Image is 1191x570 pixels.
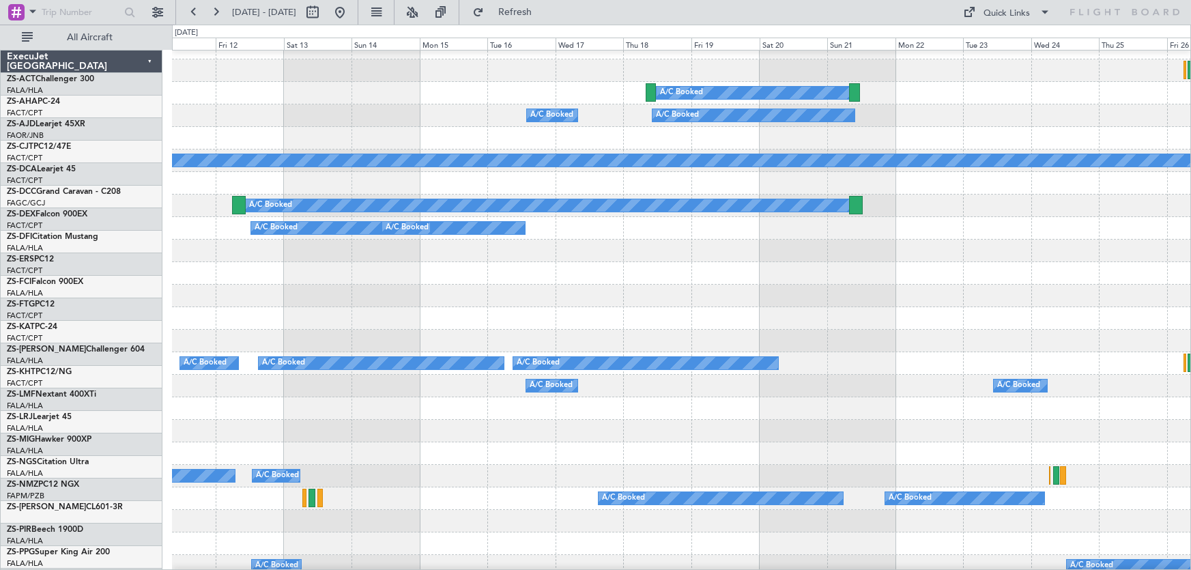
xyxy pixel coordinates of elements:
div: Thu 11 [147,38,216,50]
a: FALA/HLA [7,446,43,456]
span: All Aircraft [35,33,144,42]
span: ZS-DEX [7,210,35,218]
a: ZS-[PERSON_NAME]CL601-3R [7,503,123,511]
span: [DATE] - [DATE] [232,6,296,18]
a: FACT/CPT [7,333,42,343]
a: FALA/HLA [7,288,43,298]
a: ZS-NMZPC12 NGX [7,481,79,489]
a: FAGC/GCJ [7,198,45,208]
button: Quick Links [956,1,1057,23]
div: A/C Booked [256,466,299,486]
span: ZS-LMF [7,390,35,399]
a: FALA/HLA [7,558,43,569]
span: ZS-KHT [7,368,35,376]
div: Tue 16 [487,38,556,50]
a: ZS-MIGHawker 900XP [7,436,91,444]
a: ZS-LMFNextant 400XTi [7,390,96,399]
span: ZS-DCC [7,188,36,196]
div: Sat 20 [760,38,828,50]
a: ZS-CJTPC12/47E [7,143,71,151]
div: Thu 25 [1099,38,1167,50]
a: ZS-ERSPC12 [7,255,54,263]
span: ZS-DCA [7,165,37,173]
a: ZS-DEXFalcon 900EX [7,210,87,218]
input: Trip Number [42,2,120,23]
span: ZS-FCI [7,278,31,286]
span: ZS-KAT [7,323,35,331]
div: A/C Booked [255,218,298,238]
span: ZS-ACT [7,75,35,83]
div: Tue 23 [963,38,1031,50]
a: FACT/CPT [7,311,42,321]
a: FACT/CPT [7,153,42,163]
a: ZS-DCALearjet 45 [7,165,76,173]
div: [DATE] [175,27,198,39]
a: ZS-FCIFalcon 900EX [7,278,83,286]
span: ZS-[PERSON_NAME] [7,503,86,511]
div: Wed 17 [556,38,624,50]
div: Fri 12 [216,38,284,50]
div: A/C Booked [184,353,227,373]
a: FACT/CPT [7,175,42,186]
a: FALA/HLA [7,356,43,366]
a: ZS-[PERSON_NAME]Challenger 604 [7,345,145,354]
a: FACT/CPT [7,108,42,118]
a: FAOR/JNB [7,130,44,141]
a: FAPM/PZB [7,491,44,501]
button: Refresh [466,1,548,23]
a: FALA/HLA [7,243,43,253]
a: ZS-LRJLearjet 45 [7,413,72,421]
span: ZS-[PERSON_NAME] [7,345,86,354]
div: Fri 19 [691,38,760,50]
a: ZS-ACTChallenger 300 [7,75,94,83]
div: Sat 13 [284,38,352,50]
div: Sun 14 [351,38,420,50]
div: A/C Booked [249,195,292,216]
a: FALA/HLA [7,468,43,479]
span: ZS-CJT [7,143,33,151]
span: ZS-AHA [7,98,38,106]
a: ZS-NGSCitation Ultra [7,458,89,466]
a: FACT/CPT [7,266,42,276]
span: Refresh [487,8,544,17]
div: Sun 21 [827,38,895,50]
a: ZS-PPGSuper King Air 200 [7,548,110,556]
div: Mon 15 [420,38,488,50]
a: ZS-KATPC-24 [7,323,57,331]
div: A/C Booked [530,375,573,396]
span: ZS-PPG [7,548,35,556]
a: FALA/HLA [7,85,43,96]
span: ZS-ERS [7,255,34,263]
div: A/C Booked [602,488,645,509]
a: FALA/HLA [7,423,43,433]
a: ZS-DCCGrand Caravan - C208 [7,188,121,196]
div: A/C Booked [386,218,429,238]
span: ZS-DFI [7,233,32,241]
a: ZS-AJDLearjet 45XR [7,120,85,128]
a: ZS-KHTPC12/NG [7,368,72,376]
span: ZS-NMZ [7,481,38,489]
span: ZS-FTG [7,300,35,309]
span: ZS-NGS [7,458,37,466]
span: ZS-LRJ [7,413,33,421]
span: ZS-MIG [7,436,35,444]
a: FACT/CPT [7,220,42,231]
div: Quick Links [984,7,1030,20]
div: Wed 24 [1031,38,1100,50]
a: FACT/CPT [7,378,42,388]
div: Thu 18 [623,38,691,50]
div: A/C Booked [262,353,305,373]
span: ZS-AJD [7,120,35,128]
button: All Aircraft [15,27,148,48]
div: A/C Booked [517,353,560,373]
div: A/C Booked [660,83,703,103]
div: A/C Booked [656,105,699,126]
div: Mon 22 [895,38,964,50]
a: ZS-DFICitation Mustang [7,233,98,241]
a: ZS-FTGPC12 [7,300,55,309]
div: A/C Booked [997,375,1040,396]
div: A/C Booked [530,105,573,126]
span: ZS-PIR [7,526,31,534]
a: ZS-PIRBeech 1900D [7,526,83,534]
a: FALA/HLA [7,536,43,546]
